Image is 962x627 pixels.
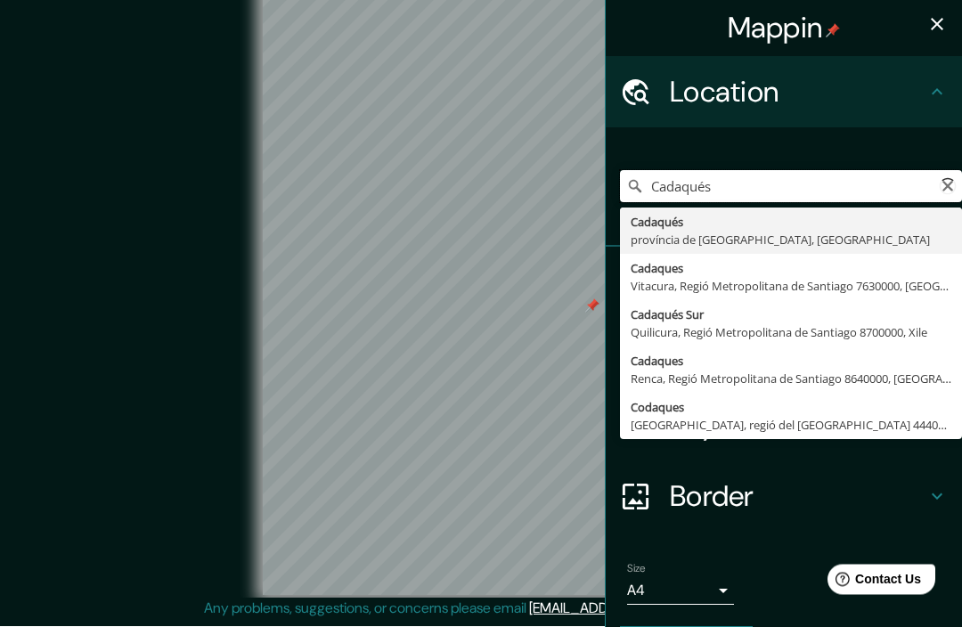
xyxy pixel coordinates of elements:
iframe: Help widget launcher [803,558,942,607]
input: Pick your city or area [620,171,962,203]
a: [EMAIL_ADDRESS][DOMAIN_NAME] [529,599,749,618]
div: Cadaques [631,353,951,370]
h4: Mappin [728,11,841,46]
div: Codaques [631,399,951,417]
div: Cadaques [631,260,951,278]
div: Layout [606,390,962,461]
div: Quilicura, Regió Metropolitana de Santiago 8700000, Xile [631,324,951,342]
img: pin-icon.png [826,24,840,38]
div: província de [GEOGRAPHIC_DATA], [GEOGRAPHIC_DATA] [631,232,951,249]
h4: Border [670,479,926,515]
div: Vitacura, Regió Metropolitana de Santiago 7630000, [GEOGRAPHIC_DATA] [631,278,951,296]
div: [GEOGRAPHIC_DATA], regió del [GEOGRAPHIC_DATA] 4440000, [GEOGRAPHIC_DATA] [631,417,951,435]
p: Any problems, suggestions, or concerns please email . [204,598,752,620]
div: Style [606,319,962,390]
div: Cadaqués Sur [631,306,951,324]
h4: Location [670,75,926,110]
div: A4 [627,577,734,606]
label: Size [627,562,646,577]
div: Location [606,57,962,128]
h4: Layout [670,408,926,444]
div: Pins [606,248,962,319]
div: Cadaqués [631,214,951,232]
div: Renca, Regió Metropolitana de Santiago 8640000, [GEOGRAPHIC_DATA] [631,370,951,388]
div: Border [606,461,962,533]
